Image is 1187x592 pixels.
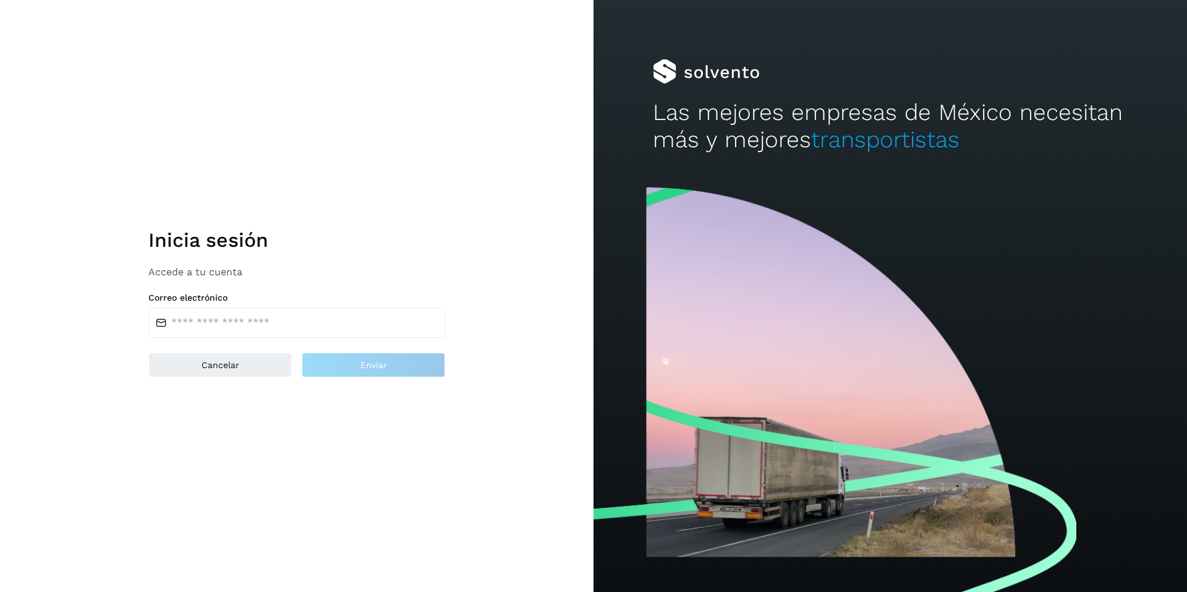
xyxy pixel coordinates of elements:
button: Cancelar [148,353,292,377]
span: Enviar [360,361,387,369]
label: Correo electrónico [148,293,445,303]
span: transportistas [811,126,959,153]
button: Enviar [302,353,445,377]
h2: Las mejores empresas de México necesitan más y mejores [653,99,1128,154]
p: Accede a tu cuenta [148,266,445,278]
h1: Inicia sesión [148,228,445,252]
span: Cancelar [202,361,239,369]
